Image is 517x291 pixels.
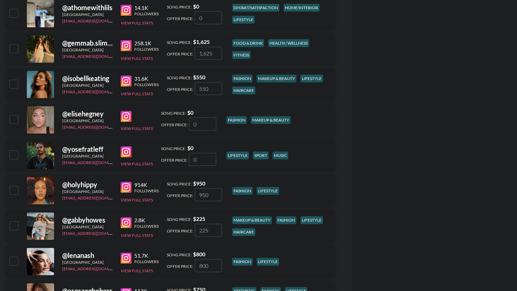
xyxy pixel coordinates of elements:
[232,187,253,195] div: fashion
[134,75,159,82] div: 31.6K
[62,229,131,236] a: [EMAIL_ADDRESS][DOMAIN_NAME]
[134,11,159,16] div: Followers
[226,151,249,159] div: lifestyle
[134,181,159,188] div: 914K
[121,182,132,193] img: Instagram
[62,145,113,153] div: @ yosefratleff
[276,216,296,224] div: fashion
[134,259,159,264] div: Followers
[226,116,247,124] div: fashion
[167,252,192,257] span: Song Price:
[161,111,186,116] span: Song Price:
[134,217,159,224] div: 2.8K
[134,47,159,52] div: Followers
[62,123,131,130] a: [EMAIL_ADDRESS][DOMAIN_NAME]
[121,253,132,263] img: Instagram
[257,75,296,82] div: makeup & beauty
[121,146,132,157] img: Instagram
[257,258,279,265] div: lifestyle
[232,75,253,82] div: fashion
[195,259,222,272] input: 800
[62,194,131,200] a: [EMAIL_ADDRESS][DOMAIN_NAME]
[62,265,131,271] a: [EMAIL_ADDRESS][DOMAIN_NAME]
[62,260,113,265] div: [GEOGRAPHIC_DATA]
[195,224,222,237] input: 225
[62,12,113,17] div: [GEOGRAPHIC_DATA]
[134,82,159,87] div: Followers
[167,228,193,233] span: Offer Price:
[134,4,159,11] div: 14.1K
[167,16,193,21] span: Offer Price:
[134,40,159,47] div: 258.1K
[62,39,113,47] div: @ gemmab.slimming
[189,153,216,166] input: 0
[300,75,323,82] div: lifestyle
[167,51,193,56] span: Offer Price:
[161,158,188,163] span: Offer Price:
[121,161,153,166] button: View Full Stats
[62,52,131,59] a: [EMAIL_ADDRESS][DOMAIN_NAME]
[121,40,132,51] img: Instagram
[62,118,113,123] div: [GEOGRAPHIC_DATA]
[62,74,113,83] div: @ isobellkeating
[167,87,193,92] span: Offer Price:
[62,159,131,165] a: [EMAIL_ADDRESS][DOMAIN_NAME]
[62,47,113,52] div: [GEOGRAPHIC_DATA]
[167,75,192,80] span: Song Price:
[62,180,113,189] div: @ holyhippy
[121,126,153,131] button: View Full Stats
[134,252,159,259] div: 51.7K
[134,224,159,229] div: Followers
[121,56,153,61] button: View Full Stats
[161,146,186,151] span: Song Price:
[167,193,193,198] span: Offer Price:
[121,233,153,238] button: View Full Stats
[121,111,132,122] img: Instagram
[167,40,192,45] span: Song Price:
[167,264,193,269] span: Offer Price:
[193,38,210,45] strong: $ 1,625
[121,268,153,273] button: View Full Stats
[193,3,199,10] strong: $ 0
[121,5,132,16] img: Instagram
[251,116,291,124] div: makeup & beauty
[187,145,193,151] strong: $ 0
[232,16,255,23] div: lifestyle
[167,4,192,10] span: Song Price:
[134,188,159,193] div: Followers
[121,91,153,96] button: View Full Stats
[161,122,188,127] span: Offer Price:
[232,51,251,59] div: fitness
[232,86,255,94] div: haircare
[62,251,113,260] div: @ lenanash
[283,4,320,12] div: home/interior
[193,215,205,222] strong: $ 225
[232,4,279,12] div: diy/art/satisfaction
[232,258,253,265] div: fashion
[121,197,153,203] button: View Full Stats
[232,39,264,47] div: food & drink
[62,3,113,12] div: @ athomewithlils
[62,110,113,118] div: @ elisehegney
[273,151,288,159] div: music
[62,189,113,194] div: [GEOGRAPHIC_DATA]
[62,83,113,88] div: [GEOGRAPHIC_DATA]
[62,224,113,229] div: [GEOGRAPHIC_DATA]
[232,228,255,236] div: haircare
[121,20,153,26] button: View Full Stats
[62,17,131,23] a: [EMAIL_ADDRESS][DOMAIN_NAME]
[167,217,192,222] span: Song Price:
[195,188,222,201] input: 950
[300,216,323,224] div: lifestyle
[195,82,222,95] input: 550
[189,117,216,130] input: 0
[193,180,205,187] strong: $ 950
[62,88,131,94] a: [EMAIL_ADDRESS][DOMAIN_NAME]
[257,187,279,195] div: lifestyle
[193,251,205,257] strong: $ 800
[232,216,272,224] div: makeup & beauty
[193,74,205,80] strong: $ 550
[62,153,113,159] div: [GEOGRAPHIC_DATA]
[187,109,193,116] strong: $ 0
[268,39,309,47] div: health / wellness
